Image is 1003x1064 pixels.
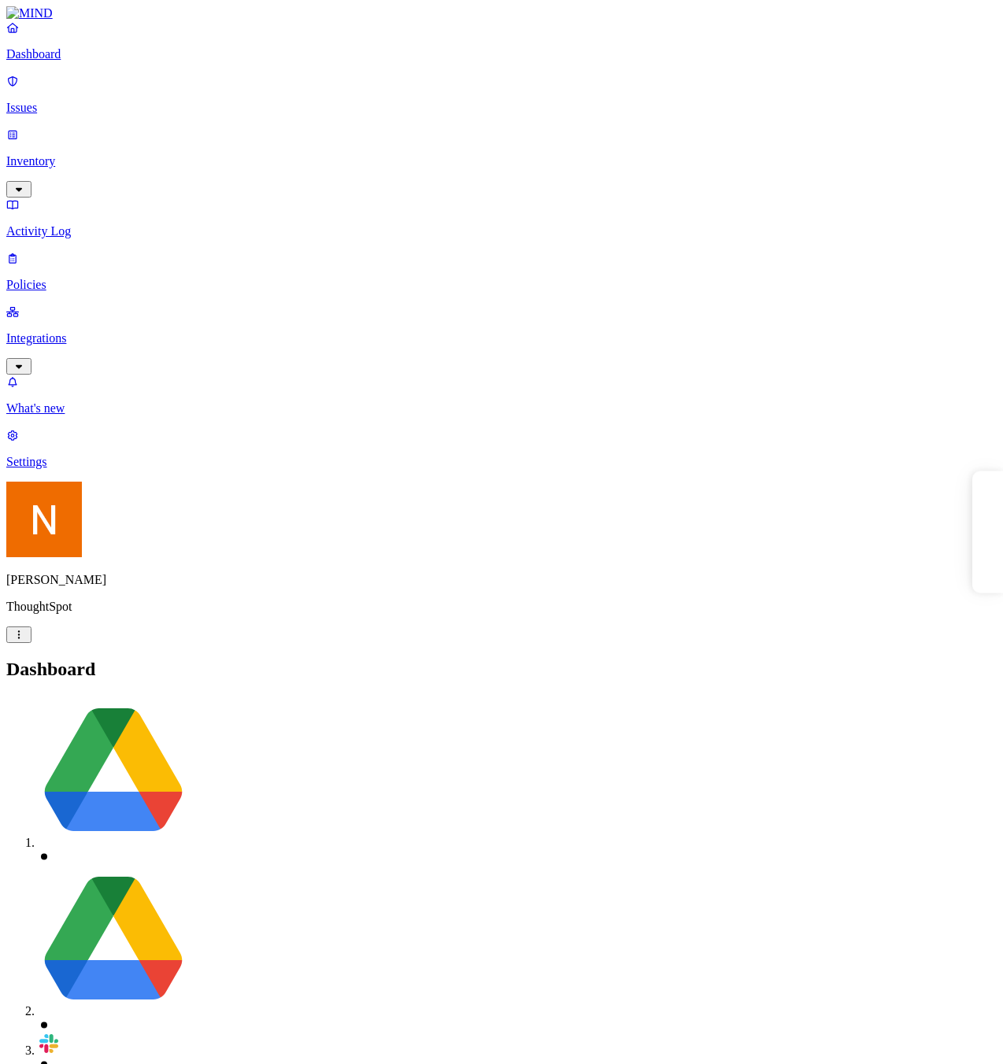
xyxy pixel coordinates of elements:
a: What's new [6,375,997,416]
p: [PERSON_NAME] [6,573,997,587]
p: Inventory [6,154,997,168]
p: What's new [6,401,997,416]
p: Dashboard [6,47,997,61]
p: Policies [6,278,997,292]
img: svg%3e [38,864,189,1015]
a: Settings [6,428,997,469]
p: Activity Log [6,224,997,238]
a: Dashboard [6,20,997,61]
p: Issues [6,101,997,115]
a: Issues [6,74,997,115]
img: svg%3e [38,696,189,847]
a: Activity Log [6,198,997,238]
a: Integrations [6,305,997,372]
a: Inventory [6,127,997,195]
img: MIND [6,6,53,20]
a: MIND [6,6,997,20]
p: Settings [6,455,997,469]
img: svg%3e [38,1033,60,1055]
img: Nitai Mishary [6,482,82,557]
p: ThoughtSpot [6,600,997,614]
h2: Dashboard [6,659,997,680]
a: Policies [6,251,997,292]
p: Integrations [6,331,997,345]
